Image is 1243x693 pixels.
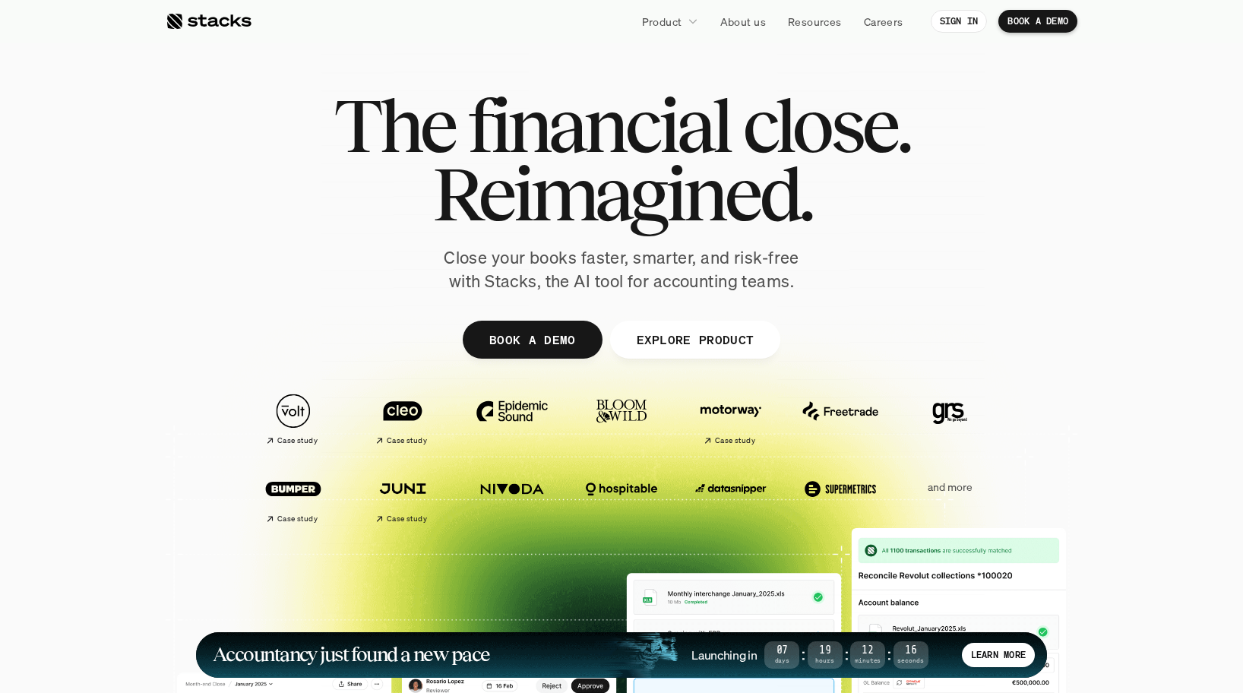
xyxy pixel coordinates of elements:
p: About us [720,14,766,30]
p: BOOK A DEMO [1007,16,1068,27]
h1: Accountancy just found a new pace [213,646,490,663]
a: BOOK A DEMO [463,321,603,359]
h2: Case study [387,514,427,524]
a: EXPLORE PRODUCT [609,321,780,359]
span: Hours [808,658,843,663]
a: Case study [356,386,450,452]
a: Accountancy just found a new paceLaunching in07Days:19Hours:12Minutes:16SecondsLEARN MORE [196,632,1047,678]
span: 07 [764,647,799,655]
p: Careers [864,14,903,30]
strong: : [885,646,893,663]
h2: Case study [387,436,427,445]
span: Seconds [894,658,928,663]
a: BOOK A DEMO [998,10,1077,33]
span: 16 [894,647,928,655]
h2: Case study [715,436,755,445]
p: Resources [788,14,842,30]
span: close. [742,91,909,160]
a: Case study [356,464,450,530]
a: Case study [246,386,340,452]
p: Close your books faster, smarter, and risk-free with Stacks, the AI tool for accounting teams. [432,246,811,293]
p: SIGN IN [940,16,979,27]
p: EXPLORE PRODUCT [636,328,754,350]
p: BOOK A DEMO [489,328,576,350]
p: LEARN MORE [971,650,1026,660]
span: financial [467,91,729,160]
a: Case study [684,386,778,452]
p: and more [903,481,997,494]
h2: Case study [277,514,318,524]
a: SIGN IN [931,10,988,33]
a: Careers [855,8,912,35]
a: Resources [779,8,851,35]
h4: Launching in [691,647,757,663]
strong: : [843,646,850,663]
span: The [334,91,454,160]
span: Reimagined. [432,160,811,228]
span: 19 [808,647,843,655]
a: About us [711,8,775,35]
span: Days [764,658,799,663]
h2: Case study [277,436,318,445]
a: Case study [246,464,340,530]
span: Minutes [850,658,885,663]
strong: : [799,646,807,663]
span: 12 [850,647,885,655]
p: Product [642,14,682,30]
